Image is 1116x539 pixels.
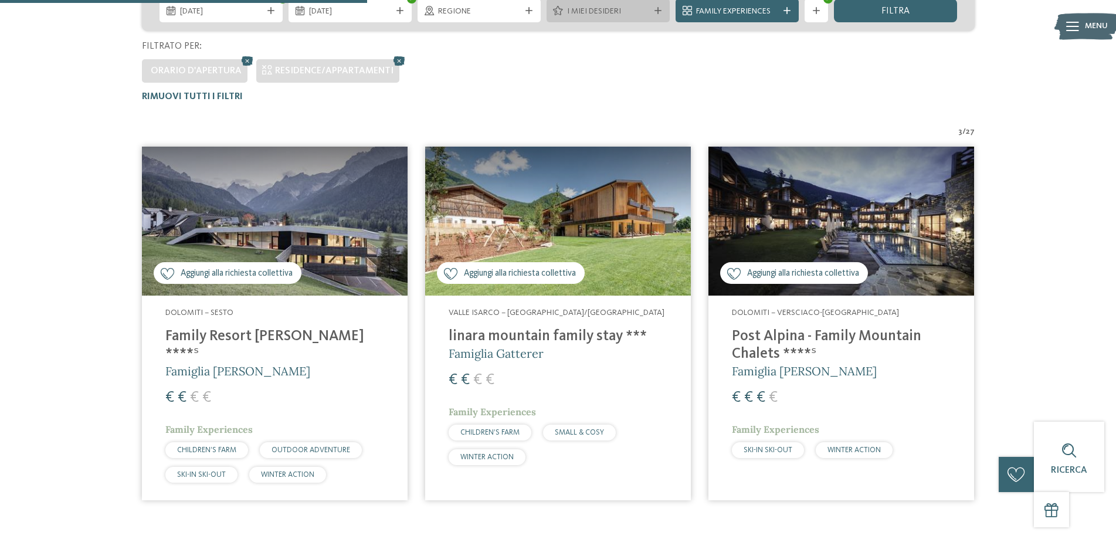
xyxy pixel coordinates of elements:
[966,126,975,138] span: 27
[449,406,536,418] span: Family Experiences
[142,147,408,500] a: Cercate un hotel per famiglie? Qui troverete solo i migliori! Aggiungi alla richiesta collettiva ...
[178,390,186,405] span: €
[461,372,470,388] span: €
[190,390,199,405] span: €
[708,147,974,500] a: Cercate un hotel per famiglie? Qui troverete solo i migliori! Aggiungi alla richiesta collettiva ...
[449,328,667,345] h4: linara mountain family stay ***
[165,423,253,435] span: Family Experiences
[202,390,211,405] span: €
[464,267,576,280] span: Aggiungi alla richiesta collettiva
[473,372,482,388] span: €
[438,6,520,18] span: Regione
[732,364,877,378] span: Famiglia [PERSON_NAME]
[177,471,226,479] span: SKI-IN SKI-OUT
[275,66,394,76] span: Residence/Appartamenti
[962,126,966,138] span: /
[272,446,350,454] span: OUTDOOR ADVENTURE
[958,126,962,138] span: 3
[449,372,457,388] span: €
[261,471,314,479] span: WINTER ACTION
[142,42,202,51] span: Filtrato per:
[757,390,765,405] span: €
[747,267,859,280] span: Aggiungi alla richiesta collettiva
[177,446,236,454] span: CHILDREN’S FARM
[1051,466,1087,475] span: Ricerca
[827,446,881,454] span: WINTER ACTION
[708,147,974,296] img: Post Alpina - Family Mountain Chalets ****ˢ
[732,423,819,435] span: Family Experiences
[881,6,910,16] span: filtra
[165,328,384,363] h4: Family Resort [PERSON_NAME] ****ˢ
[142,147,408,296] img: Family Resort Rainer ****ˢ
[180,6,262,18] span: [DATE]
[567,6,649,18] span: I miei desideri
[142,92,243,101] span: Rimuovi tutti i filtri
[425,147,691,296] img: Cercate un hotel per famiglie? Qui troverete solo i migliori!
[165,364,310,378] span: Famiglia [PERSON_NAME]
[165,390,174,405] span: €
[425,147,691,500] a: Cercate un hotel per famiglie? Qui troverete solo i migliori! Aggiungi alla richiesta collettiva ...
[460,429,520,436] span: CHILDREN’S FARM
[732,309,899,317] span: Dolomiti – Versciaco-[GEOGRAPHIC_DATA]
[744,446,792,454] span: SKI-IN SKI-OUT
[555,429,604,436] span: SMALL & COSY
[449,309,664,317] span: Valle Isarco – [GEOGRAPHIC_DATA]/[GEOGRAPHIC_DATA]
[181,267,293,280] span: Aggiungi alla richiesta collettiva
[460,453,514,461] span: WINTER ACTION
[696,6,778,18] span: Family Experiences
[769,390,778,405] span: €
[732,328,951,363] h4: Post Alpina - Family Mountain Chalets ****ˢ
[449,346,544,361] span: Famiglia Gatterer
[486,372,494,388] span: €
[744,390,753,405] span: €
[165,309,233,317] span: Dolomiti – Sesto
[732,390,741,405] span: €
[151,66,242,76] span: Orario d'apertura
[309,6,391,18] span: [DATE]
